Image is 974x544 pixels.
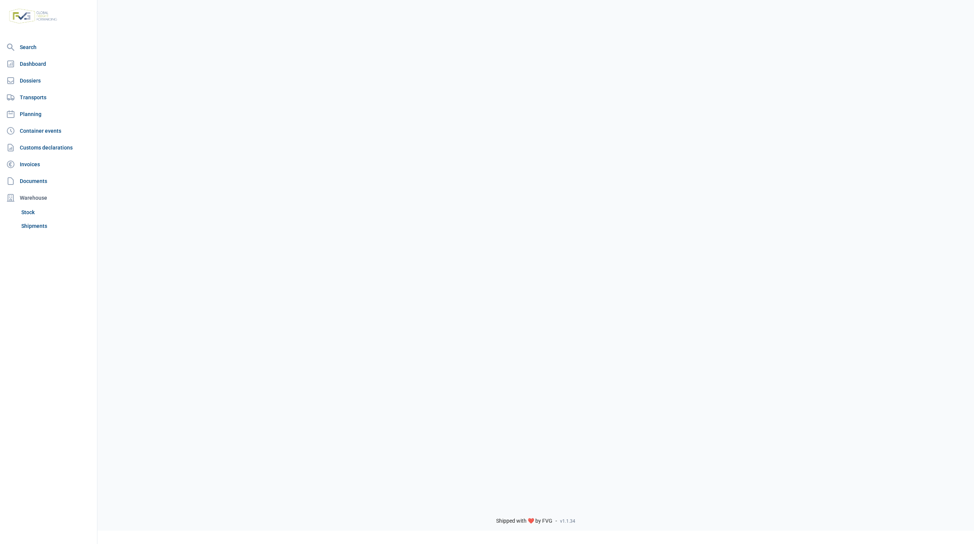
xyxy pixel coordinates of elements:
div: Warehouse [3,190,94,205]
a: Invoices [3,157,94,172]
a: Shipments [18,219,94,233]
a: Dashboard [3,56,94,72]
a: Customs declarations [3,140,94,155]
a: Planning [3,107,94,122]
a: Documents [3,173,94,189]
img: FVG - Global freight forwarding [6,6,60,27]
span: - [555,518,557,525]
a: Dossiers [3,73,94,88]
span: v1.1.34 [560,518,575,524]
span: Shipped with ❤️ by FVG [496,518,552,525]
a: Search [3,40,94,55]
a: Container events [3,123,94,138]
a: Stock [18,205,94,219]
a: Transports [3,90,94,105]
